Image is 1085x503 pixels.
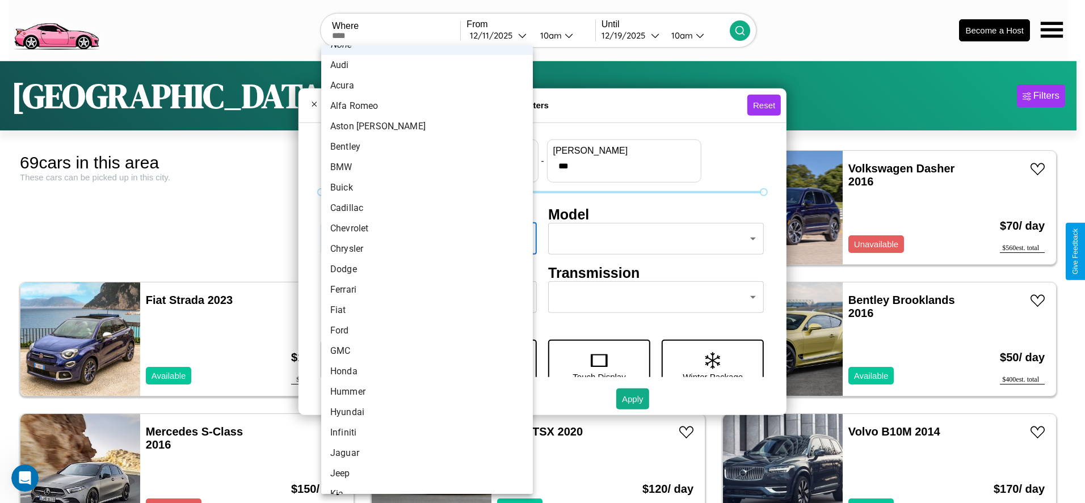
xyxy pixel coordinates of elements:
li: BMW [321,157,533,177]
li: Hyundai [321,402,533,422]
li: Buick [321,177,533,198]
li: Bentley [321,137,533,157]
li: Chevrolet [321,218,533,239]
li: Honda [321,361,533,382]
li: Hummer [321,382,533,402]
li: GMC [321,341,533,361]
li: Aston [PERSON_NAME] [321,116,533,137]
li: Ferrari [321,280,533,300]
li: Jaguar [321,443,533,463]
li: Acura [321,75,533,96]
li: Chrysler [321,239,533,259]
div: Give Feedback [1071,229,1079,274]
li: Audi [321,55,533,75]
li: Jeep [321,463,533,484]
li: Infiniti [321,422,533,443]
li: Ford [321,320,533,341]
li: Fiat [321,300,533,320]
li: Dodge [321,259,533,280]
iframe: Intercom live chat [11,464,39,492]
li: Alfa Romeo [321,96,533,116]
li: Cadillac [321,198,533,218]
